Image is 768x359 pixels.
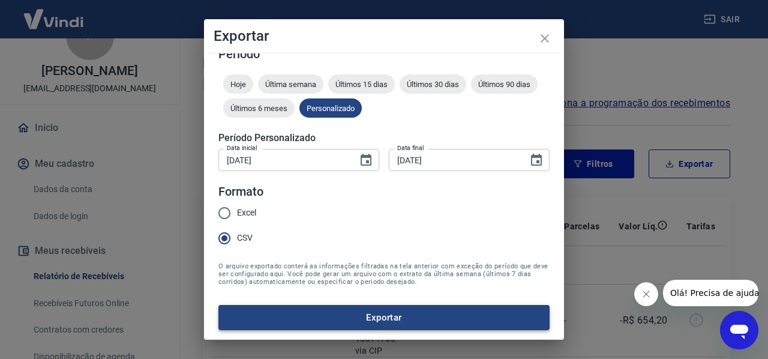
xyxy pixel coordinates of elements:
button: Choose date, selected date is 15 de set de 2025 [524,148,548,172]
span: CSV [237,232,253,244]
div: Últimos 90 dias [471,74,538,94]
span: Últimos 6 meses [223,104,295,113]
div: Última semana [258,74,323,94]
button: Exportar [218,305,550,330]
span: Olá! Precisa de ajuda? [7,8,101,18]
iframe: Mensagem da empresa [663,280,758,306]
h5: Período [218,48,550,60]
div: Hoje [223,74,253,94]
div: Últimos 30 dias [400,74,466,94]
div: Últimos 15 dias [328,74,395,94]
iframe: Botão para abrir a janela de mensagens [720,311,758,349]
div: Últimos 6 meses [223,98,295,118]
h4: Exportar [214,29,554,43]
span: Últimos 15 dias [328,80,395,89]
button: close [530,24,559,53]
span: O arquivo exportado conterá as informações filtradas na tela anterior com exceção do período que ... [218,262,550,286]
span: Personalizado [299,104,362,113]
div: Personalizado [299,98,362,118]
iframe: Fechar mensagem [634,282,658,306]
button: Choose date, selected date is 8 de set de 2025 [354,148,378,172]
input: DD/MM/YYYY [389,149,520,171]
span: Hoje [223,80,253,89]
label: Data final [397,143,424,152]
legend: Formato [218,183,263,201]
span: Excel [237,207,256,219]
h5: Período Personalizado [218,132,550,144]
span: Últimos 30 dias [400,80,466,89]
span: Últimos 90 dias [471,80,538,89]
label: Data inicial [227,143,257,152]
input: DD/MM/YYYY [218,149,349,171]
span: Última semana [258,80,323,89]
